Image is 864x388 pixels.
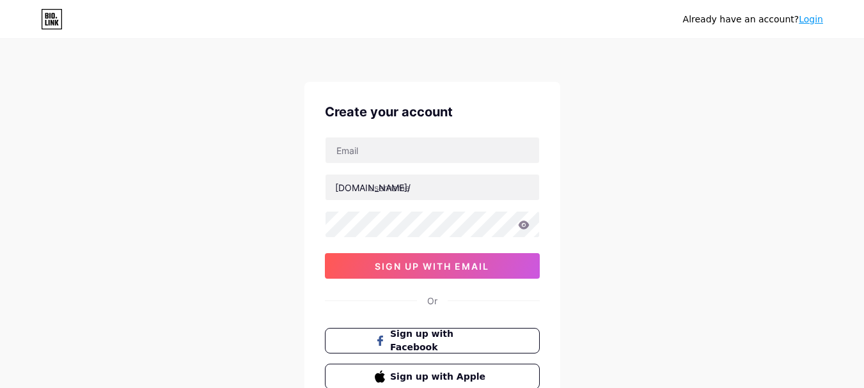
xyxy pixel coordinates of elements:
[325,102,540,121] div: Create your account
[427,294,437,307] div: Or
[799,14,823,24] a: Login
[326,137,539,163] input: Email
[325,328,540,353] button: Sign up with Facebook
[335,181,411,194] div: [DOMAIN_NAME]/
[683,13,823,26] div: Already have an account?
[390,327,489,354] span: Sign up with Facebook
[326,175,539,200] input: username
[375,261,489,272] span: sign up with email
[325,253,540,279] button: sign up with email
[390,370,489,384] span: Sign up with Apple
